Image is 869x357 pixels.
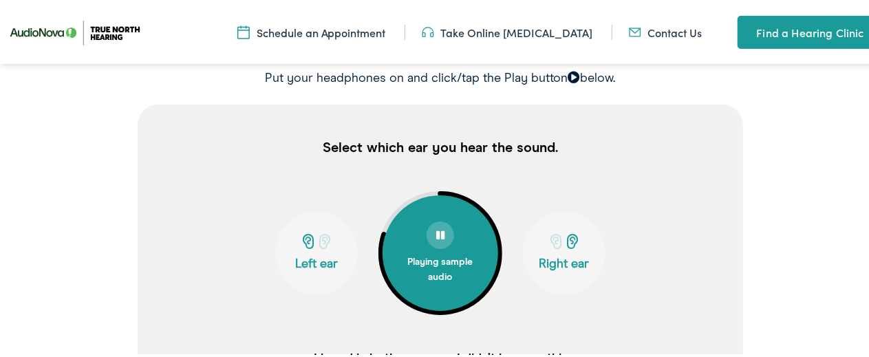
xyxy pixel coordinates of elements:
img: Headphones icon in color code ffb348 [422,23,434,38]
p: Right ear [527,255,601,270]
a: Schedule an Appointment [237,23,386,38]
button: Playing sample audio [383,193,498,309]
p: Left ear [279,255,354,270]
a: Take Online [MEDICAL_DATA] [422,23,593,38]
button: Left ear [275,210,358,292]
p: Select which ear you hear the sound. [138,102,743,189]
button: Right ear [523,210,605,292]
img: Mail icon in color code ffb348, used for communication purposes [629,23,641,38]
img: Icon symbolizing a calendar in color code ffb348 [237,23,250,38]
a: Contact Us [629,23,702,38]
div: Playing sample audio [406,247,475,283]
img: utility icon [738,22,750,39]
